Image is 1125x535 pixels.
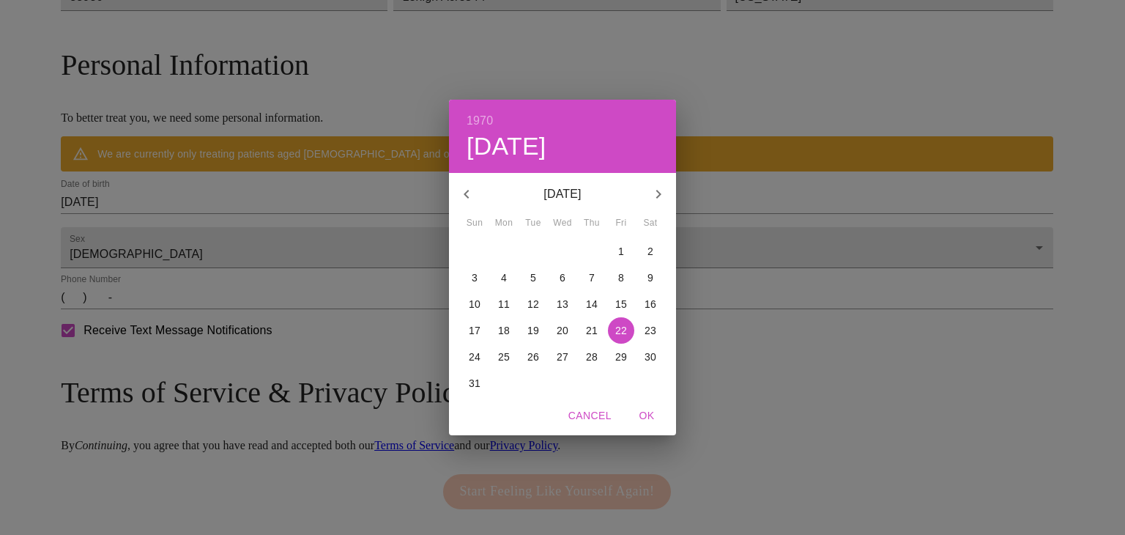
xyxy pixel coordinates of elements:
[461,265,488,291] button: 3
[586,350,598,364] p: 28
[623,402,670,429] button: OK
[637,265,664,291] button: 9
[469,376,480,391] p: 31
[645,323,656,338] p: 23
[608,317,634,344] button: 22
[491,265,517,291] button: 4
[549,265,576,291] button: 6
[568,407,612,425] span: Cancel
[527,323,539,338] p: 19
[647,244,653,259] p: 2
[461,344,488,370] button: 24
[530,270,536,285] p: 5
[645,350,656,364] p: 30
[484,185,641,203] p: [DATE]
[615,350,627,364] p: 29
[647,270,653,285] p: 9
[637,291,664,317] button: 16
[520,291,546,317] button: 12
[586,297,598,311] p: 14
[560,270,565,285] p: 6
[491,291,517,317] button: 11
[557,350,568,364] p: 27
[579,291,605,317] button: 14
[461,370,488,396] button: 31
[527,350,539,364] p: 26
[491,216,517,231] span: Mon
[608,216,634,231] span: Fri
[615,297,627,311] p: 15
[498,323,510,338] p: 18
[618,270,624,285] p: 8
[469,297,480,311] p: 10
[472,270,478,285] p: 3
[491,344,517,370] button: 25
[549,344,576,370] button: 27
[469,323,480,338] p: 17
[520,265,546,291] button: 5
[615,323,627,338] p: 22
[579,317,605,344] button: 21
[579,265,605,291] button: 7
[549,317,576,344] button: 20
[549,216,576,231] span: Wed
[629,407,664,425] span: OK
[469,350,480,364] p: 24
[461,291,488,317] button: 10
[608,238,634,265] button: 1
[589,270,595,285] p: 7
[557,297,568,311] p: 13
[579,344,605,370] button: 28
[498,297,510,311] p: 11
[527,297,539,311] p: 12
[562,402,617,429] button: Cancel
[637,238,664,265] button: 2
[520,216,546,231] span: Tue
[461,216,488,231] span: Sun
[586,323,598,338] p: 21
[645,297,656,311] p: 16
[579,216,605,231] span: Thu
[467,131,546,162] button: [DATE]
[637,216,664,231] span: Sat
[608,344,634,370] button: 29
[549,291,576,317] button: 13
[637,344,664,370] button: 30
[608,265,634,291] button: 8
[501,270,507,285] p: 4
[498,350,510,364] p: 25
[557,323,568,338] p: 20
[608,291,634,317] button: 15
[520,317,546,344] button: 19
[637,317,664,344] button: 23
[467,111,493,131] button: 1970
[520,344,546,370] button: 26
[491,317,517,344] button: 18
[461,317,488,344] button: 17
[618,244,624,259] p: 1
